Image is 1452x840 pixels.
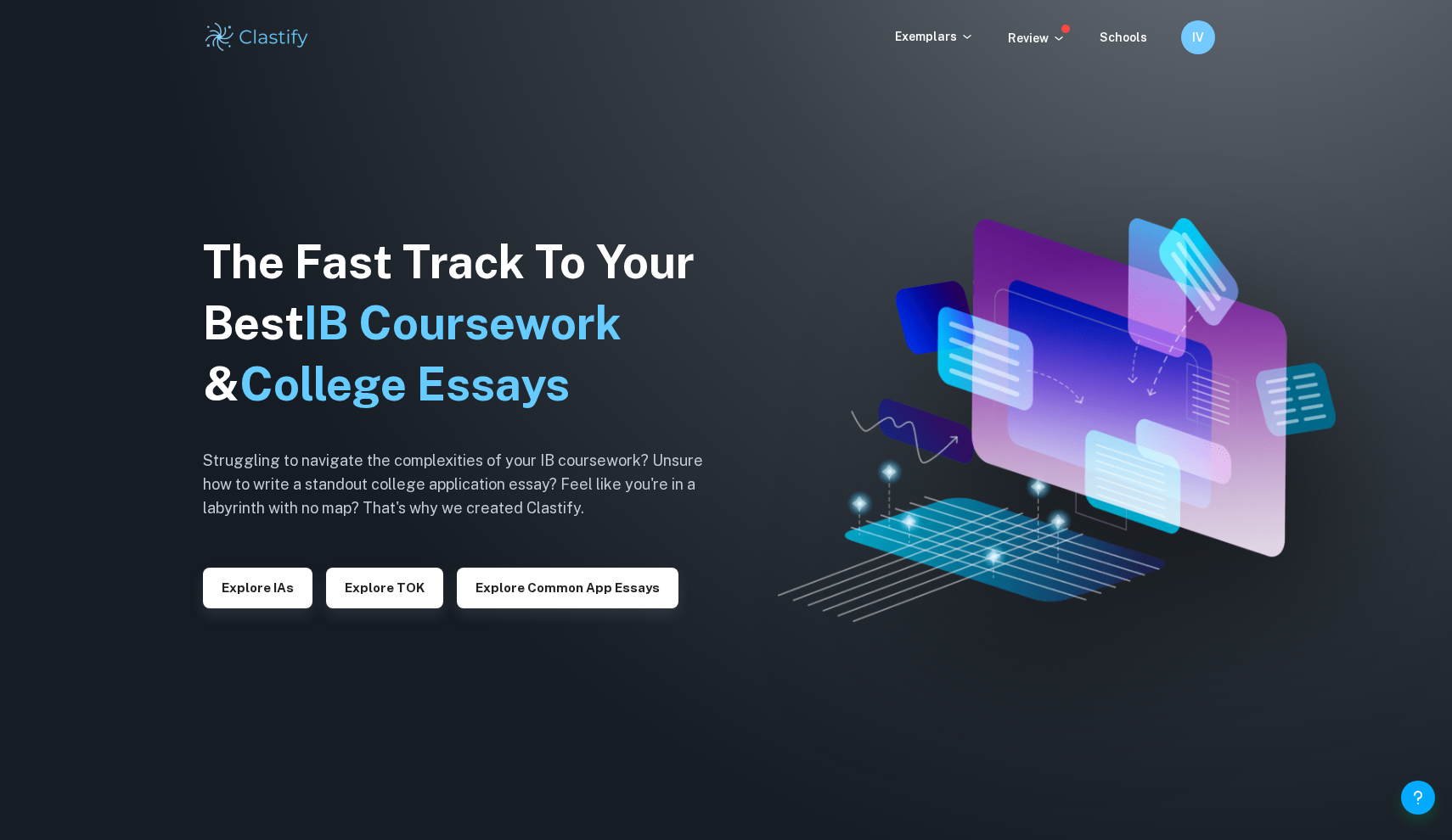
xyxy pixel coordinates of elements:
[239,357,570,411] span: College Essays
[457,568,678,608] button: Explore Common App essays
[326,579,443,595] a: Explore TOK
[203,568,312,608] button: Explore IAs
[203,449,729,520] h6: Struggling to navigate the complexities of your IB coursework? Unsure how to write a standout col...
[895,27,974,46] p: Exemplars
[203,579,312,595] a: Explore IAs
[304,296,622,350] span: IB Coursework
[1401,781,1435,815] button: Help and Feedback
[1100,31,1147,44] a: Schools
[326,568,443,608] button: Explore TOK
[1008,29,1066,48] p: Review
[1189,28,1208,47] h6: IV
[778,218,1336,621] img: Clastify hero
[203,232,729,415] h1: The Fast Track To Your Best &
[1181,20,1215,54] button: IV
[203,20,311,54] img: Clastify logo
[457,579,678,595] a: Explore Common App essays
